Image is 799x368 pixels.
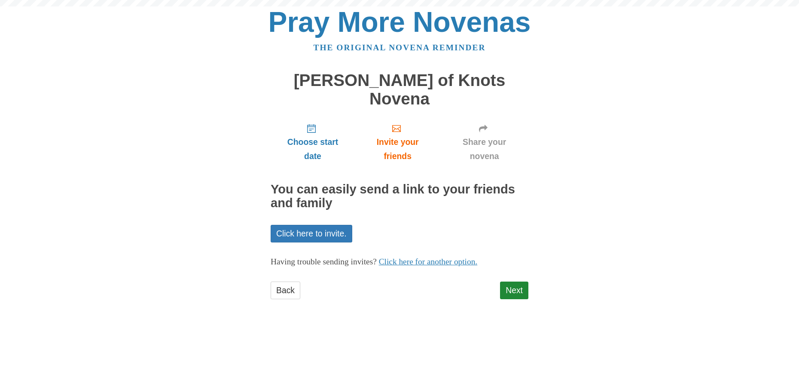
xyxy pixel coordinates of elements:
[271,183,528,210] h2: You can easily send a link to your friends and family
[271,225,352,242] a: Click here to invite.
[268,6,531,38] a: Pray More Novenas
[271,117,355,168] a: Choose start date
[279,135,346,163] span: Choose start date
[271,257,377,266] span: Having trouble sending invites?
[271,71,528,108] h1: [PERSON_NAME] of Knots Novena
[271,282,300,299] a: Back
[500,282,528,299] a: Next
[449,135,520,163] span: Share your novena
[355,117,440,168] a: Invite your friends
[379,257,478,266] a: Click here for another option.
[314,43,486,52] a: The original novena reminder
[363,135,432,163] span: Invite your friends
[440,117,528,168] a: Share your novena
